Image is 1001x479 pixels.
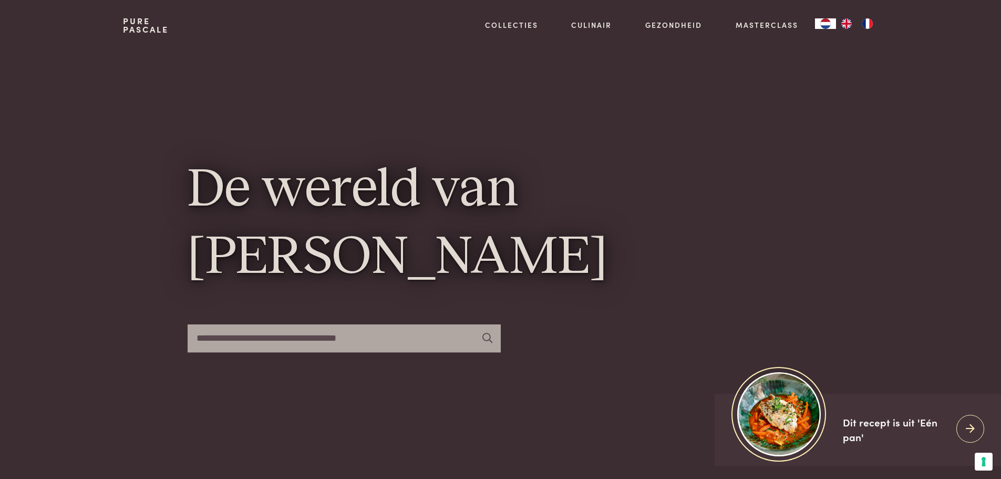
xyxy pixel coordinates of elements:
a: Gezondheid [645,19,702,30]
a: PurePascale [123,17,169,34]
div: Language [815,18,836,29]
img: https://admin.purepascale.com/wp-content/uploads/2025/08/home_recept_link.jpg [737,372,821,456]
a: https://admin.purepascale.com/wp-content/uploads/2025/08/home_recept_link.jpg Dit recept is uit '... [715,394,1001,466]
a: Collecties [485,19,538,30]
a: FR [857,18,878,29]
a: EN [836,18,857,29]
a: Masterclass [736,19,798,30]
a: NL [815,18,836,29]
a: Culinair [571,19,612,30]
ul: Language list [836,18,878,29]
button: Uw voorkeuren voor toestemming voor trackingtechnologieën [975,453,993,471]
div: Dit recept is uit 'Eén pan' [843,415,948,445]
h1: De wereld van [PERSON_NAME] [188,158,814,292]
aside: Language selected: Nederlands [815,18,878,29]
